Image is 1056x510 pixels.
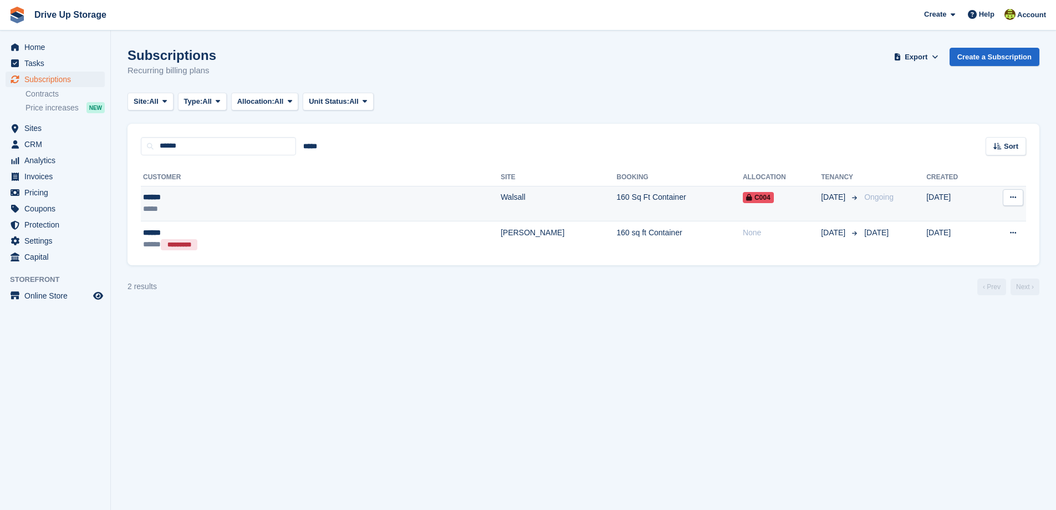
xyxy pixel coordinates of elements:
[979,9,994,20] span: Help
[743,169,821,186] th: Allocation
[616,186,743,221] td: 160 Sq Ft Container
[975,279,1042,295] nav: Page
[6,169,105,184] a: menu
[184,96,203,107] span: Type:
[274,96,284,107] span: All
[6,72,105,87] a: menu
[24,137,91,152] span: CRM
[91,289,105,302] a: Preview store
[24,169,91,184] span: Invoices
[6,137,105,152] a: menu
[24,233,91,249] span: Settings
[926,221,984,256] td: [DATE]
[9,7,25,23] img: stora-icon-8386f47178a22dfd0bd8f6a31ec36ba5ce8667c1dd55bd0f319d3a0aa187defe.svg
[1011,279,1039,295] a: Next
[501,186,616,221] td: Walsall
[6,185,105,200] a: menu
[127,48,216,63] h1: Subscriptions
[24,201,91,216] span: Coupons
[24,39,91,55] span: Home
[6,201,105,216] a: menu
[743,227,821,239] div: None
[1017,9,1046,21] span: Account
[6,120,105,136] a: menu
[926,186,984,221] td: [DATE]
[231,93,299,111] button: Allocation: All
[616,221,743,256] td: 160 sq ft Container
[24,185,91,200] span: Pricing
[24,55,91,71] span: Tasks
[25,102,105,114] a: Price increases NEW
[24,217,91,233] span: Protection
[1004,9,1016,20] img: Lindsay Dawes
[1004,141,1018,152] span: Sort
[821,227,848,239] span: [DATE]
[501,221,616,256] td: [PERSON_NAME]
[86,102,105,113] div: NEW
[141,169,501,186] th: Customer
[864,228,889,237] span: [DATE]
[6,233,105,249] a: menu
[6,217,105,233] a: menu
[950,48,1039,66] a: Create a Subscription
[821,169,860,186] th: Tenancy
[24,72,91,87] span: Subscriptions
[905,52,927,63] span: Export
[864,193,894,201] span: Ongoing
[303,93,373,111] button: Unit Status: All
[924,9,946,20] span: Create
[24,120,91,136] span: Sites
[309,96,349,107] span: Unit Status:
[6,288,105,304] a: menu
[24,288,91,304] span: Online Store
[24,153,91,168] span: Analytics
[127,93,174,111] button: Site: All
[821,191,848,203] span: [DATE]
[977,279,1006,295] a: Previous
[237,96,274,107] span: Allocation:
[149,96,159,107] span: All
[926,169,984,186] th: Created
[6,39,105,55] a: menu
[892,48,941,66] button: Export
[6,249,105,265] a: menu
[202,96,212,107] span: All
[25,103,79,113] span: Price increases
[6,55,105,71] a: menu
[30,6,111,24] a: Drive Up Storage
[25,89,105,99] a: Contracts
[501,169,616,186] th: Site
[6,153,105,168] a: menu
[349,96,359,107] span: All
[127,64,216,77] p: Recurring billing plans
[134,96,149,107] span: Site:
[24,249,91,265] span: Capital
[616,169,743,186] th: Booking
[127,281,157,292] div: 2 results
[743,192,774,203] span: C004
[10,274,110,285] span: Storefront
[178,93,227,111] button: Type: All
